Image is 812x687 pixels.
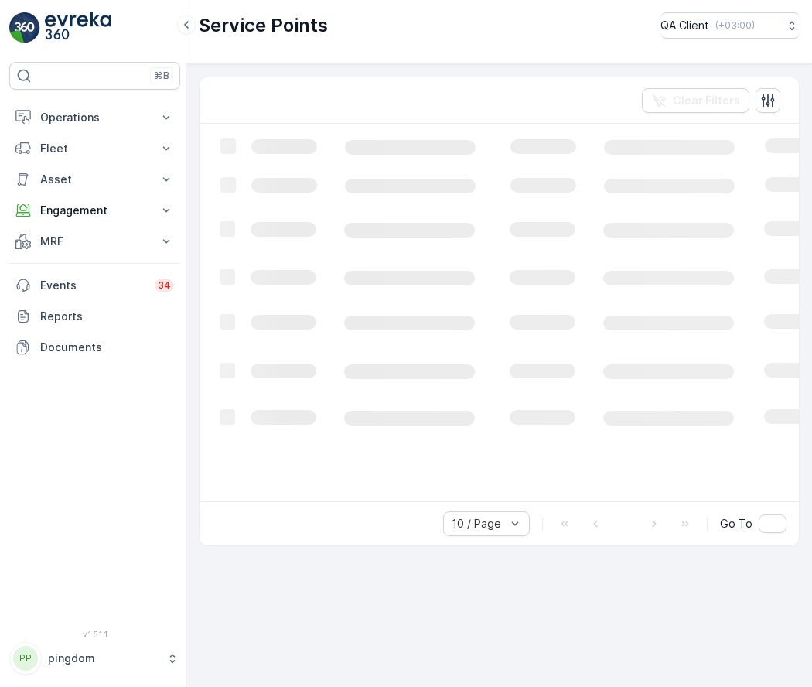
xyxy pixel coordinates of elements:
span: Go To [720,516,752,531]
div: PP [13,646,38,671]
a: Documents [9,332,180,363]
p: Clear Filters [673,93,740,108]
p: Asset [40,172,149,187]
p: Operations [40,110,149,125]
button: Fleet [9,133,180,164]
img: logo_light-DOdMpM7g.png [45,12,111,43]
p: Reports [40,309,174,324]
span: v 1.51.1 [9,630,180,639]
a: Reports [9,301,180,332]
p: Service Points [199,13,328,38]
p: Engagement [40,203,149,218]
p: MRF [40,234,149,249]
p: pingdom [48,651,159,666]
button: Asset [9,164,180,195]
button: Operations [9,102,180,133]
button: MRF [9,226,180,257]
p: QA Client [660,18,709,33]
button: QA Client(+03:00) [660,12,800,39]
img: logo [9,12,40,43]
p: Documents [40,340,174,355]
p: ⌘B [154,70,169,82]
a: Events34 [9,270,180,301]
button: PPpingdom [9,642,180,675]
p: Events [40,278,145,293]
p: ( +03:00 ) [715,19,755,32]
p: 34 [158,279,171,292]
button: Engagement [9,195,180,226]
p: Fleet [40,141,149,156]
button: Clear Filters [642,88,749,113]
